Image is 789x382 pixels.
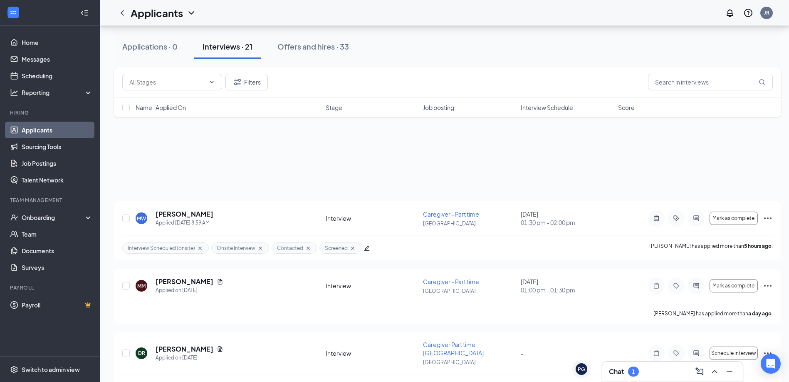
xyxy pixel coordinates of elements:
[723,365,736,378] button: Minimize
[349,245,356,252] svg: Cross
[22,242,93,259] a: Documents
[761,354,781,374] div: Open Intercom Messenger
[22,297,93,313] a: PayrollCrown
[129,77,205,87] input: All Stages
[122,41,178,52] div: Applications · 0
[138,350,145,357] div: DR
[22,67,93,84] a: Scheduling
[632,368,635,375] div: 1
[156,286,223,295] div: Applied on [DATE]
[671,215,681,222] svg: ActiveTag
[156,345,213,354] h5: [PERSON_NAME]
[648,74,773,90] input: Search in interviews
[22,226,93,242] a: Team
[326,282,418,290] div: Interview
[10,284,91,291] div: Payroll
[521,218,613,227] span: 01:30 pm - 02:00 pm
[671,350,681,357] svg: Tag
[325,245,348,252] span: Screened
[711,350,756,356] span: Schedule interview
[695,367,705,377] svg: ComposeMessage
[725,8,735,18] svg: Notifications
[521,210,613,227] div: [DATE]
[156,277,213,286] h5: [PERSON_NAME]
[10,213,18,222] svg: UserCheck
[618,103,635,112] span: Score
[277,245,303,252] span: Contacted
[423,210,479,218] span: Caregiver - Part time
[22,122,93,138] a: Applicants
[671,282,681,289] svg: Tag
[10,197,91,204] div: Team Management
[710,367,720,377] svg: ChevronUp
[137,282,146,290] div: MM
[22,213,86,222] div: Onboarding
[305,245,312,252] svg: Cross
[232,77,242,87] svg: Filter
[137,215,146,222] div: MW
[691,350,701,357] svg: ActiveChat
[10,109,91,116] div: Hiring
[691,282,701,289] svg: ActiveChat
[22,51,93,67] a: Messages
[22,259,93,276] a: Surveys
[651,282,661,289] svg: Note
[217,245,255,252] span: Onsite Interview
[203,41,252,52] div: Interviews · 21
[725,367,735,377] svg: Minimize
[217,346,223,352] svg: Document
[710,347,758,360] button: Schedule interview
[208,79,215,85] svg: ChevronDown
[521,350,524,357] span: -
[748,310,772,317] b: a day ago
[22,88,93,97] div: Reporting
[743,8,753,18] svg: QuestionInfo
[744,243,772,249] b: 5 hours ago
[423,287,515,295] p: [GEOGRAPHIC_DATA]
[225,74,268,90] button: Filter Filters
[22,365,80,374] div: Switch to admin view
[364,245,370,251] span: edit
[423,103,454,112] span: Job posting
[156,210,213,219] h5: [PERSON_NAME]
[423,278,479,285] span: Caregiver - Part time
[759,79,765,85] svg: MagnifyingGlass
[763,348,773,358] svg: Ellipses
[156,354,223,362] div: Applied on [DATE]
[651,215,661,222] svg: ActiveNote
[763,213,773,223] svg: Ellipses
[117,8,127,18] svg: ChevronLeft
[326,103,342,112] span: Stage
[521,277,613,294] div: [DATE]
[712,215,754,221] span: Mark as complete
[22,138,93,155] a: Sourcing Tools
[80,9,89,17] svg: Collapse
[693,365,706,378] button: ComposeMessage
[521,286,613,294] span: 01:00 pm - 01:30 pm
[326,349,418,357] div: Interview
[763,281,773,291] svg: Ellipses
[10,88,18,97] svg: Analysis
[217,278,223,285] svg: Document
[653,310,773,317] p: [PERSON_NAME] has applied more than .
[708,365,721,378] button: ChevronUp
[521,103,573,112] span: Interview Schedule
[197,245,203,252] svg: Cross
[128,245,195,252] span: Interview Scheduled (onsite)
[712,283,754,289] span: Mark as complete
[609,367,624,376] h3: Chat
[22,34,93,51] a: Home
[186,8,196,18] svg: ChevronDown
[136,103,186,112] span: Name · Applied On
[326,214,418,222] div: Interview
[156,219,213,227] div: Applied [DATE] 8:59 AM
[651,350,661,357] svg: Note
[710,212,758,225] button: Mark as complete
[423,220,515,227] p: [GEOGRAPHIC_DATA]
[578,366,585,373] div: PG
[764,9,769,16] div: JR
[423,341,484,357] span: Caregiver Part time [GEOGRAPHIC_DATA]
[9,8,17,17] svg: WorkstreamLogo
[423,359,515,366] p: [GEOGRAPHIC_DATA]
